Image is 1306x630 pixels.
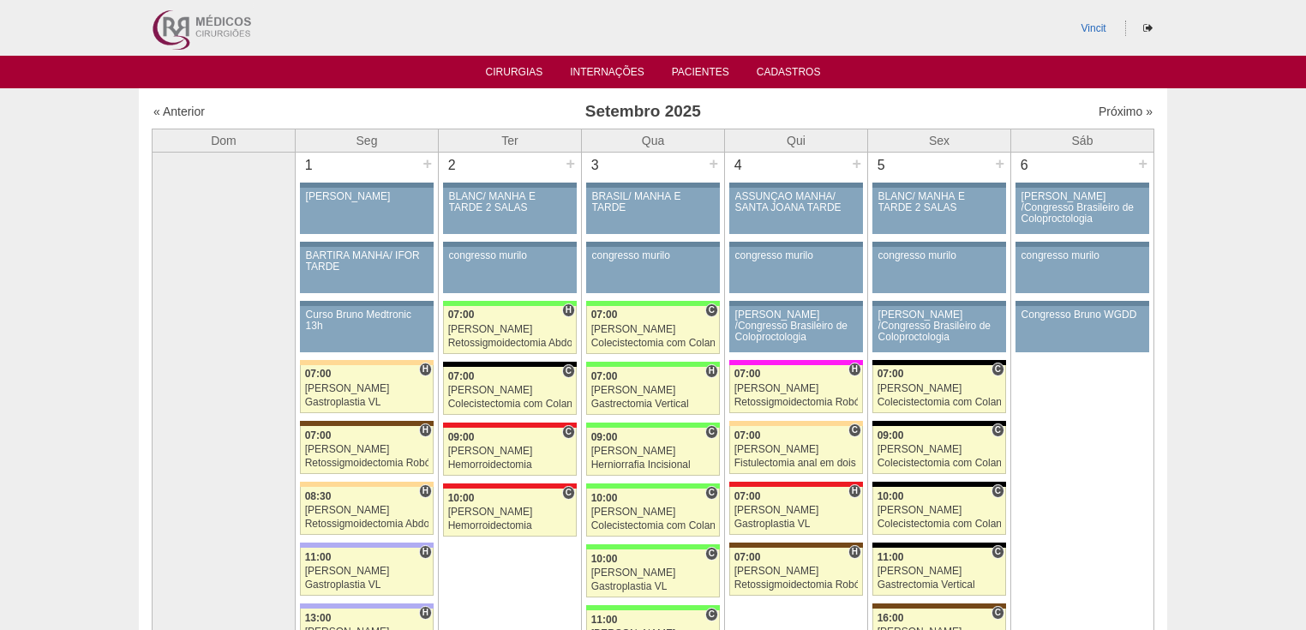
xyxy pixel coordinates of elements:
[729,242,863,247] div: Key: Aviso
[872,188,1006,234] a: BLANC/ MANHÃ E TARDE 2 SALAS
[586,242,720,247] div: Key: Aviso
[448,446,572,457] div: [PERSON_NAME]
[443,362,577,367] div: Key: Blanc
[705,547,718,561] span: Consultório
[296,153,322,178] div: 1
[729,426,863,474] a: C 07:00 [PERSON_NAME] Fistulectomia anal em dois tempos
[878,429,904,441] span: 09:00
[419,484,432,498] span: Hospital
[1099,105,1153,118] a: Próximo »
[591,492,618,504] span: 10:00
[992,153,1007,175] div: +
[443,188,577,234] a: BLANC/ MANHÃ E TARDE 2 SALAS
[729,247,863,293] a: congresso murilo
[878,191,1001,213] div: BLANC/ MANHÃ E TARDE 2 SALAS
[734,368,761,380] span: 07:00
[734,397,859,408] div: Retossigmoidectomia Robótica
[729,183,863,188] div: Key: Aviso
[443,242,577,247] div: Key: Aviso
[1015,188,1149,234] a: [PERSON_NAME] /Congresso Brasileiro de Coloproctologia
[443,301,577,306] div: Key: Brasil
[419,423,432,437] span: Hospital
[305,566,429,577] div: [PERSON_NAME]
[582,129,725,152] th: Qua
[591,385,716,396] div: [PERSON_NAME]
[306,250,428,273] div: BARTIRA MANHÃ/ IFOR TARDE
[872,482,1006,487] div: Key: Blanc
[1011,129,1154,152] th: Sáb
[300,301,434,306] div: Key: Aviso
[305,551,332,563] span: 11:00
[1081,22,1106,34] a: Vincit
[448,520,572,531] div: Hemorroidectomia
[586,423,720,428] div: Key: Brasil
[586,183,720,188] div: Key: Aviso
[153,129,296,152] th: Dom
[449,250,572,261] div: congresso murilo
[872,247,1006,293] a: congresso murilo
[305,429,332,441] span: 07:00
[420,153,434,175] div: +
[393,99,893,124] h3: Setembro 2025
[448,459,572,471] div: Hemorroidectomia
[591,581,716,592] div: Gastroplastia VL
[729,301,863,306] div: Key: Aviso
[300,426,434,474] a: H 07:00 [PERSON_NAME] Retossigmoidectomia Robótica
[729,543,863,548] div: Key: Santa Joana
[448,370,475,382] span: 07:00
[300,247,434,293] a: BARTIRA MANHÃ/ IFOR TARDE
[562,364,575,378] span: Consultório
[300,548,434,596] a: H 11:00 [PERSON_NAME] Gastroplastia VL
[591,614,618,626] span: 11:00
[591,431,618,443] span: 09:00
[729,365,863,413] a: H 07:00 [PERSON_NAME] Retossigmoidectomia Robótica
[591,324,716,335] div: [PERSON_NAME]
[734,490,761,502] span: 07:00
[586,605,720,610] div: Key: Brasil
[729,482,863,487] div: Key: Assunção
[705,303,718,317] span: Consultório
[725,129,868,152] th: Qui
[878,458,1002,469] div: Colecistectomia com Colangiografia VL
[734,429,761,441] span: 07:00
[735,250,858,261] div: congresso murilo
[306,309,428,332] div: Curso Bruno Medtronic 13h
[448,507,572,518] div: [PERSON_NAME]
[592,191,715,213] div: BRASIL/ MANHÃ E TARDE
[729,421,863,426] div: Key: Bartira
[305,490,332,502] span: 08:30
[305,579,429,591] div: Gastroplastia VL
[591,553,618,565] span: 10:00
[878,383,1002,394] div: [PERSON_NAME]
[991,484,1004,498] span: Consultório
[305,505,429,516] div: [PERSON_NAME]
[562,486,575,500] span: Consultório
[443,183,577,188] div: Key: Aviso
[591,309,618,321] span: 07:00
[591,567,716,579] div: [PERSON_NAME]
[586,367,720,415] a: H 07:00 [PERSON_NAME] Gastrectomia Vertical
[562,303,575,317] span: Hospital
[872,365,1006,413] a: C 07:00 [PERSON_NAME] Colecistectomia com Colangiografia VL
[586,544,720,549] div: Key: Brasil
[591,370,618,382] span: 07:00
[848,484,861,498] span: Hospital
[878,250,1001,261] div: congresso murilo
[734,444,859,455] div: [PERSON_NAME]
[729,548,863,596] a: H 07:00 [PERSON_NAME] Retossigmoidectomia Robótica
[1021,309,1144,321] div: Congresso Bruno WGDD
[300,487,434,535] a: H 08:30 [PERSON_NAME] Retossigmoidectomia Abdominal VL
[443,483,577,489] div: Key: Assunção
[448,309,475,321] span: 07:00
[872,548,1006,596] a: C 11:00 [PERSON_NAME] Gastrectomia Vertical
[1135,153,1150,175] div: +
[878,505,1002,516] div: [PERSON_NAME]
[448,324,572,335] div: [PERSON_NAME]
[1015,183,1149,188] div: Key: Aviso
[443,428,577,476] a: C 09:00 [PERSON_NAME] Hemorroidectomia
[878,397,1002,408] div: Colecistectomia com Colangiografia VL
[305,383,429,394] div: [PERSON_NAME]
[705,608,718,621] span: Consultório
[591,399,716,410] div: Gastrectomia Vertical
[449,191,572,213] div: BLANC/ MANHÃ E TARDE 2 SALAS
